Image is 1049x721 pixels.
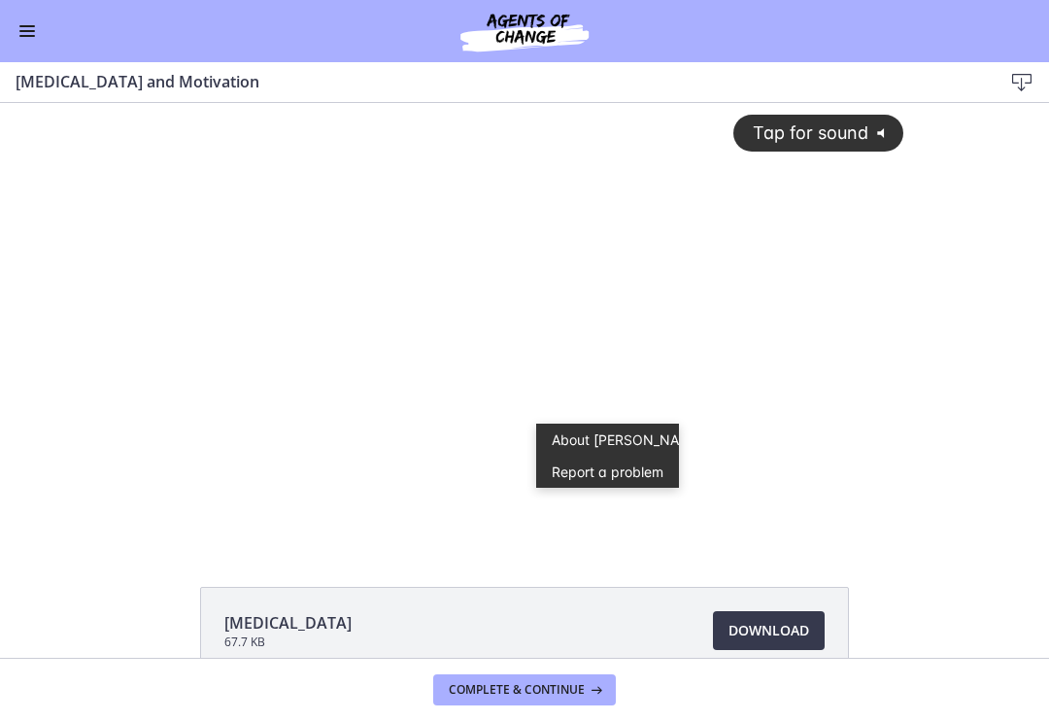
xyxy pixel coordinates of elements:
[16,19,39,43] button: Enable menu
[224,611,352,635] span: [MEDICAL_DATA]
[16,70,971,93] h3: [MEDICAL_DATA] and Motivation
[408,8,641,54] img: Agents of Change
[433,674,616,705] button: Complete & continue
[728,619,809,642] span: Download
[536,353,679,385] button: Report a problem
[735,19,868,40] span: Tap for sound
[224,635,352,650] span: 67.7 KB
[713,611,825,650] a: Download
[536,321,679,353] a: About [PERSON_NAME]
[733,12,902,48] button: Tap for sound
[449,682,585,698] span: Complete & continue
